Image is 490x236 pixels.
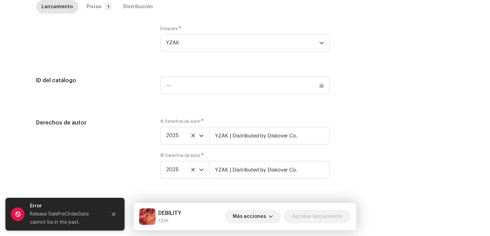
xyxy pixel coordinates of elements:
[36,76,149,85] h5: ID del catálogo
[319,34,324,51] div: dropdown trigger
[160,26,181,31] label: Disquera
[158,217,181,224] small: DEBILITY
[225,210,281,223] button: Más acciones
[292,210,343,223] span: Aprobar lanzamiento
[160,76,330,94] input: —
[209,161,330,179] input: e.g. Publisher LLC
[166,161,199,178] span: 2025
[233,210,266,223] span: Más acciones
[160,153,204,158] label: © Derechos de autor
[139,208,156,225] img: d849421f-1741-4131-92a7-68dda9a0d677
[36,119,149,127] h5: Derechos de autor
[284,210,351,223] button: Aprobar lanzamiento
[199,127,204,144] div: dropdown trigger
[166,34,319,51] span: YZAK
[158,209,181,217] h5: DEBILITY
[166,127,199,144] span: 2025
[209,127,330,145] input: e.g. Label LLC
[160,119,203,124] label: Ⓟ Derechos de autor
[199,161,204,178] div: dropdown trigger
